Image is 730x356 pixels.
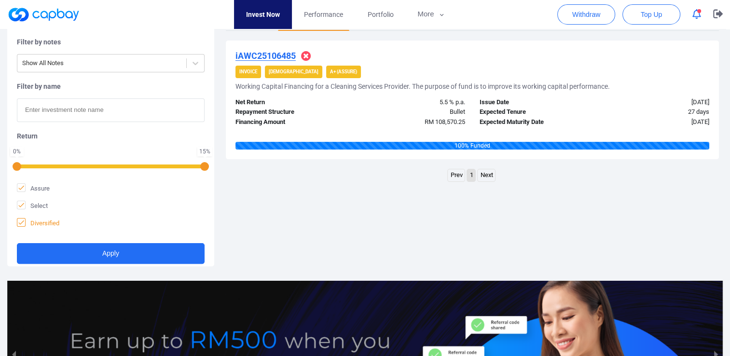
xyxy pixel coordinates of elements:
[467,169,475,181] a: Page 1 is your current page
[594,117,716,127] div: [DATE]
[235,51,296,61] u: iAWC25106485
[472,117,594,127] div: Expected Maturity Date
[12,149,22,154] div: 0 %
[350,97,472,108] div: 5.5 % p.a.
[557,4,615,25] button: Withdraw
[17,218,59,228] span: Diversified
[269,69,318,74] strong: [DEMOGRAPHIC_DATA]
[17,38,205,46] h5: Filter by notes
[330,69,357,74] strong: A+ (Assure)
[641,10,662,19] span: Top Up
[17,132,205,140] h5: Return
[350,107,472,117] div: Bullet
[228,117,350,127] div: Financing Amount
[235,82,610,91] h5: Working Capital Financing for a Cleaning Services Provider. The purpose of fund is to improve its...
[304,9,343,20] span: Performance
[239,69,257,74] strong: Invoice
[478,169,495,181] a: Next page
[235,142,709,150] div: 100 % Funded
[17,243,205,264] button: Apply
[367,9,393,20] span: Portfolio
[425,118,465,125] span: RM 108,570.25
[17,82,205,91] h5: Filter by name
[448,169,465,181] a: Previous page
[228,97,350,108] div: Net Return
[228,107,350,117] div: Repayment Structure
[17,98,205,122] input: Enter investment note name
[472,107,594,117] div: Expected Tenure
[622,4,680,25] button: Top Up
[17,183,50,193] span: Assure
[17,201,48,210] span: Select
[594,107,716,117] div: 27 days
[472,97,594,108] div: Issue Date
[199,149,210,154] div: 15 %
[594,97,716,108] div: [DATE]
